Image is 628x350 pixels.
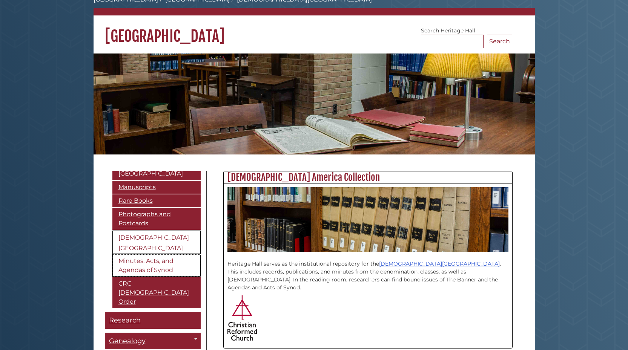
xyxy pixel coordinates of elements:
[109,337,146,345] span: Genealogy
[227,295,257,341] img: Christian Reformed Church of North America
[112,208,201,230] a: Photographs and Postcards
[112,181,201,194] a: Manuscripts
[224,171,512,183] h2: [DEMOGRAPHIC_DATA] America Collection
[379,260,500,267] a: [DEMOGRAPHIC_DATA][GEOGRAPHIC_DATA]
[94,15,535,46] h1: [GEOGRAPHIC_DATA]
[487,35,512,48] button: Search
[109,316,141,324] span: Research
[112,255,201,277] a: Minutes, Acts, and Agendas of Synod
[227,187,508,252] img: CRCNA Banner
[112,194,201,207] a: Rare Books
[112,231,201,254] a: [DEMOGRAPHIC_DATA][GEOGRAPHIC_DATA]
[105,312,201,329] a: Research
[227,252,508,292] p: Heritage Hall serves as the institutional repository for the . This includes records, publication...
[112,277,201,308] a: CRC [DEMOGRAPHIC_DATA] Order
[105,333,201,350] a: Genealogy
